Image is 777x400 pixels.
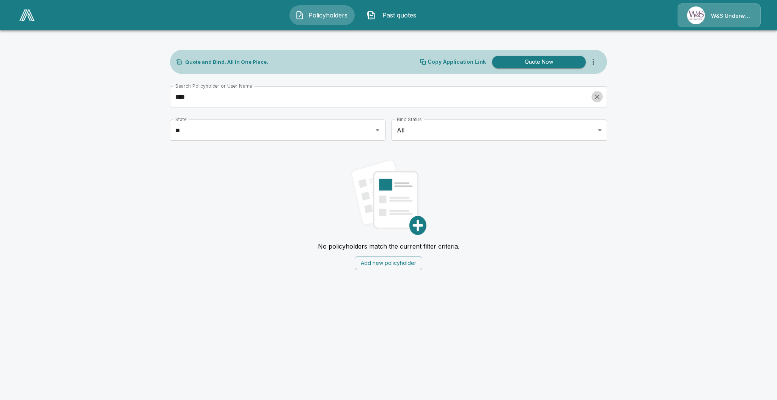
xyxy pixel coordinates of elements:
div: All [392,120,607,141]
button: Past quotes IconPast quotes [361,5,426,25]
p: Quote and Bind. All in One Place. [185,60,268,65]
img: Policyholders Icon [295,11,304,20]
button: more [586,54,601,69]
label: Search Policyholder or User Name [175,83,252,89]
p: Copy Application Link [428,59,486,65]
img: Past quotes Icon [366,11,376,20]
button: Quote Now [492,56,586,68]
button: Open [372,125,383,135]
button: Policyholders IconPolicyholders [289,5,355,25]
p: No policyholders match the current filter criteria. [318,243,459,250]
a: Quote Now [489,56,586,68]
label: State [175,116,186,123]
span: Past quotes [379,11,420,20]
button: Add new policyholder [355,256,422,270]
label: Bind Status [397,116,422,123]
button: clear search [591,91,603,102]
img: AA Logo [19,9,35,21]
a: Add new policyholder [355,259,422,266]
span: Policyholders [307,11,349,20]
